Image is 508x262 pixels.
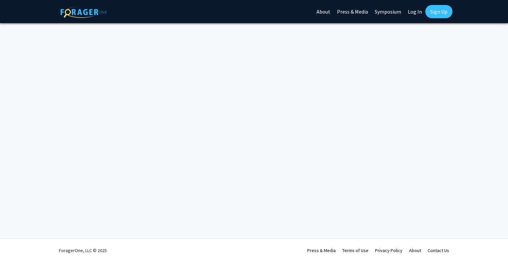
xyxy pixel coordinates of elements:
[342,247,368,253] a: Terms of Use
[307,247,336,253] a: Press & Media
[375,247,402,253] a: Privacy Policy
[61,6,107,18] img: ForagerOne Logo
[59,239,107,262] div: ForagerOne, LLC © 2025
[425,5,452,18] a: Sign Up
[409,247,421,253] a: About
[428,247,449,253] a: Contact Us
